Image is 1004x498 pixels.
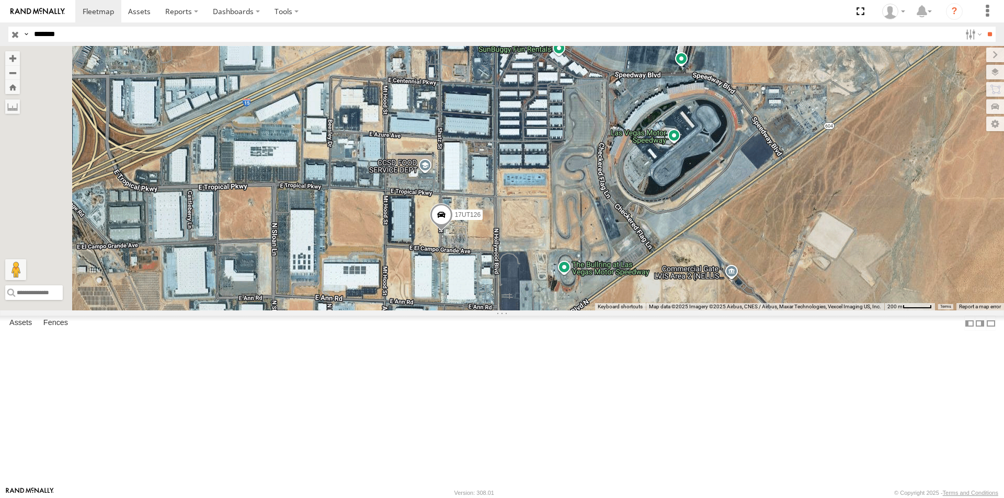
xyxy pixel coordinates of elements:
[884,303,935,310] button: Map Scale: 200 m per 52 pixels
[455,211,481,218] span: 17UT126
[649,304,881,309] span: Map data ©2025 Imagery ©2025 Airbus, CNES / Airbus, Maxar Technologies, Vexcel Imaging US, Inc.
[5,65,20,80] button: Zoom out
[975,316,985,331] label: Dock Summary Table to the Right
[940,304,951,308] a: Terms (opens in new tab)
[986,117,1004,131] label: Map Settings
[5,80,20,94] button: Zoom Home
[959,304,1001,309] a: Report a map error
[10,8,65,15] img: rand-logo.svg
[961,27,984,42] label: Search Filter Options
[943,490,998,496] a: Terms and Conditions
[38,316,73,331] label: Fences
[986,316,996,331] label: Hide Summary Table
[946,3,963,20] i: ?
[4,316,37,331] label: Assets
[5,259,26,280] button: Drag Pegman onto the map to open Street View
[964,316,975,331] label: Dock Summary Table to the Left
[22,27,30,42] label: Search Query
[5,99,20,114] label: Measure
[5,51,20,65] button: Zoom in
[894,490,998,496] div: © Copyright 2025 -
[6,488,54,498] a: Visit our Website
[598,303,643,310] button: Keyboard shortcuts
[878,4,909,19] div: Carlos Vazquez
[887,304,903,309] span: 200 m
[454,490,494,496] div: Version: 308.01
